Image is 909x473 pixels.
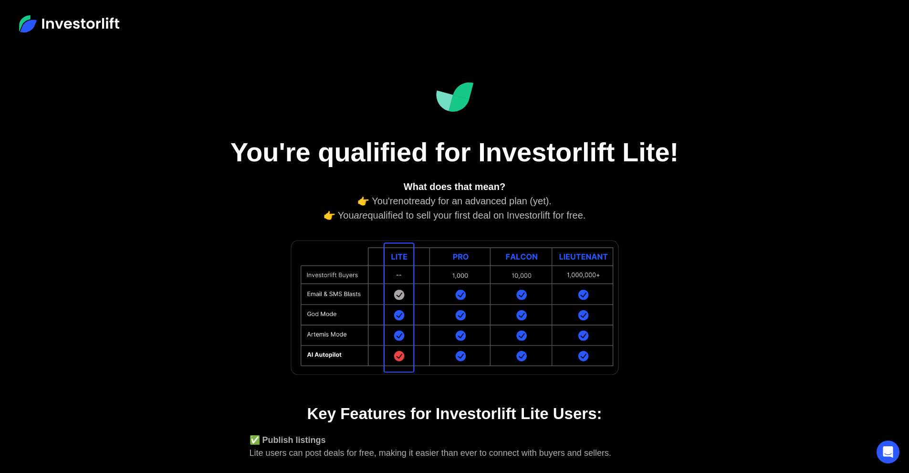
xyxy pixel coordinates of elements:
[250,179,660,222] div: 👉 You're ready for an advanced plan (yet). 👉 You qualified to sell your first deal on Investorlif...
[250,435,326,445] strong: ✅ Publish listings
[877,441,899,463] div: Open Intercom Messenger
[436,82,474,112] img: Investorlift Dashboard
[307,405,602,422] strong: Key Features for Investorlift Lite Users:
[398,196,412,206] em: not
[404,181,505,192] strong: What does that mean?
[216,136,693,168] h1: You're qualified for Investorlift Lite!
[354,210,368,221] em: are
